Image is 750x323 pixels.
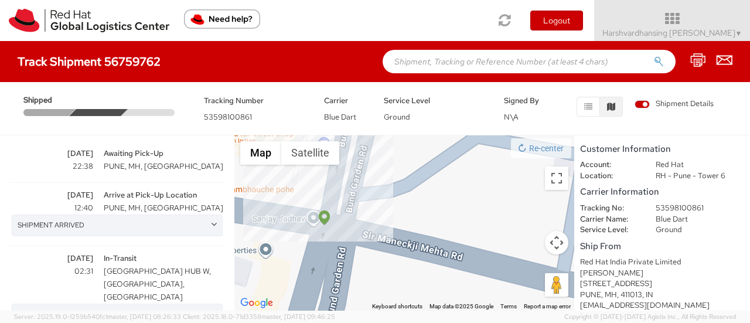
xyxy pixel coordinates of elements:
h5: Tracking Number [204,97,306,105]
span: Client: 2025.18.0-71d3358 [183,312,335,321]
button: Keyboard shortcuts [372,302,422,311]
button: Need help? [184,9,260,29]
span: Arrive at Pick-Up Location [98,189,232,202]
button: Re-center [511,138,571,158]
div: SHIPMENT ARRIVED [12,215,223,236]
span: In-Transit [98,252,232,265]
span: PUNE, MH, [GEOGRAPHIC_DATA] [98,202,232,215]
span: Shipped [23,95,74,106]
a: Terms [500,303,517,310]
span: Server: 2025.19.0-1259b540fc1 [14,312,181,321]
dt: Location: [571,171,647,182]
label: Shipment Details [635,98,714,111]
span: master, [DATE] 09:46:25 [261,312,335,321]
dt: Service Level: [571,225,647,236]
span: [DATE] [3,147,98,160]
a: Report a map error [524,303,571,310]
span: 12:40 [3,202,98,215]
h5: Carrier Information [580,187,744,197]
span: [DATE] [3,189,98,202]
span: Map data ©2025 Google [429,303,493,310]
button: Logout [530,11,583,30]
img: Google [237,295,276,311]
h5: Service Level [384,97,486,105]
div: PUNE, MH, 411013, IN [580,290,744,301]
button: Show satellite imagery [281,141,339,165]
span: Awaiting Pick-Up [98,147,232,160]
h5: Customer Information [580,144,744,154]
button: Toggle fullscreen view [545,166,568,190]
h4: Track Shipment 56759762 [18,55,161,68]
h5: Carrier [324,97,367,105]
span: PUNE, MH, [GEOGRAPHIC_DATA] [98,160,232,173]
h5: Signed By [504,97,547,105]
span: [GEOGRAPHIC_DATA] HUB W, [GEOGRAPHIC_DATA], [GEOGRAPHIC_DATA] [98,265,232,304]
img: rh-logistics-00dfa346123c4ec078e1.svg [9,9,169,32]
span: Shipment Details [635,98,714,110]
span: Blue Dart [324,112,356,122]
span: [DATE] [3,252,98,265]
div: Red Hat India Private Limited [PERSON_NAME] [580,257,744,278]
h5: Ship From [580,242,744,251]
input: Shipment, Tracking or Reference Number (at least 4 chars) [383,50,676,73]
span: master, [DATE] 08:26:33 [107,312,181,321]
button: Map camera controls [545,231,568,254]
span: Ground [384,112,410,122]
span: 22:38 [3,160,98,173]
dt: Account: [571,159,647,171]
div: [STREET_ADDRESS] [580,278,744,290]
button: Drag Pegman onto the map to open Street View [545,273,568,297]
dt: Carrier Name: [571,214,647,225]
span: 53598100861 [204,112,252,122]
dt: Tracking No: [571,203,647,214]
span: Copyright © [DATE]-[DATE] Agistix Inc., All Rights Reserved [564,312,736,322]
span: ▼ [735,29,742,38]
button: Show street map [240,141,281,165]
span: Harshvardhansing [PERSON_NAME] [602,28,742,38]
div: [EMAIL_ADDRESS][DOMAIN_NAME] [580,300,744,311]
span: 02:31 [3,265,98,278]
a: Open this area in Google Maps (opens a new window) [237,295,276,311]
span: N\A [504,112,519,122]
